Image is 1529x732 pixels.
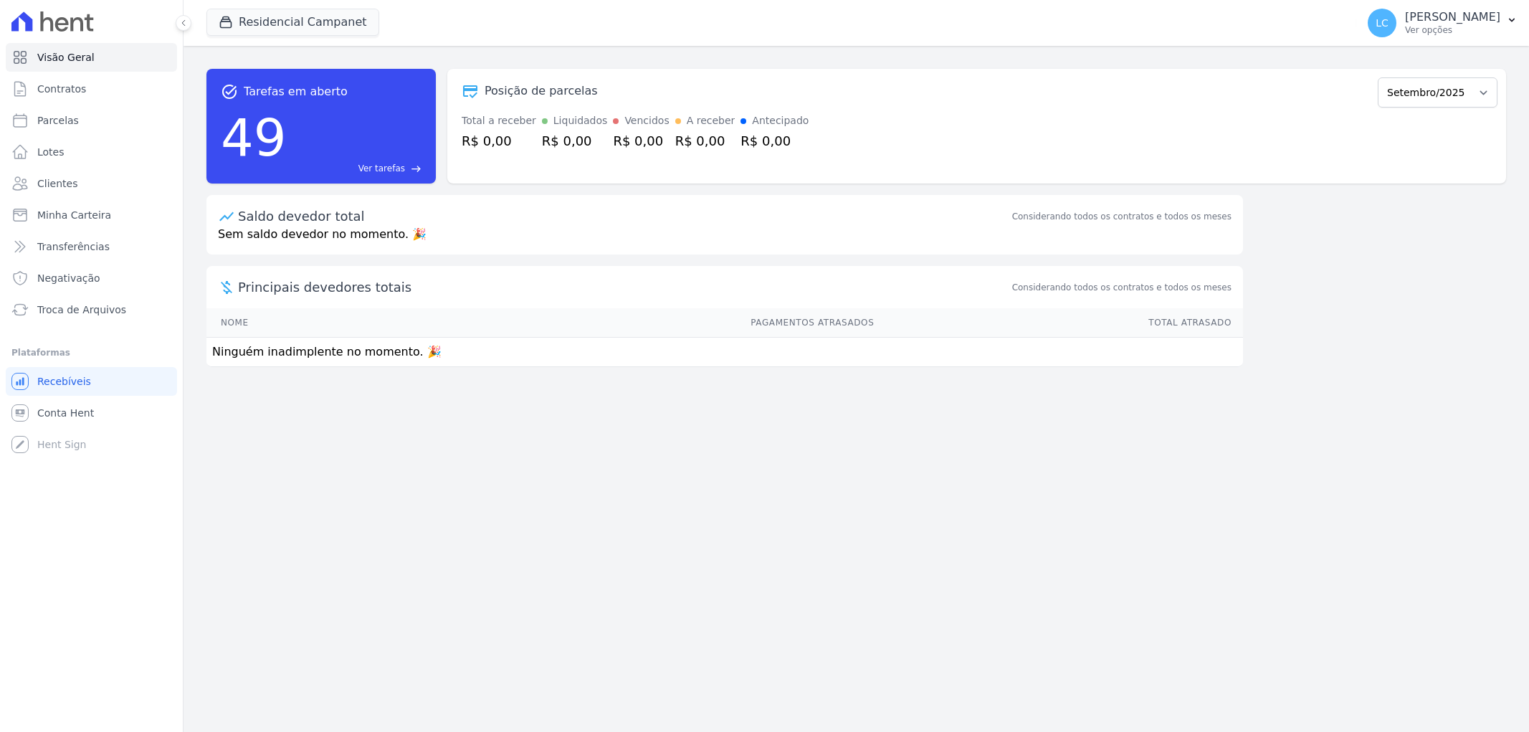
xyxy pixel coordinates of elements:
div: R$ 0,00 [740,131,809,151]
span: Parcelas [37,113,79,128]
div: Saldo devedor total [238,206,1009,226]
a: Troca de Arquivos [6,295,177,324]
td: Ninguém inadimplente no momento. 🎉 [206,338,1243,367]
th: Pagamentos Atrasados [391,308,875,338]
a: Conta Hent [6,399,177,427]
p: Ver opções [1405,24,1500,36]
span: Principais devedores totais [238,277,1009,297]
span: LC [1376,18,1389,28]
div: Considerando todos os contratos e todos os meses [1012,210,1232,223]
th: Nome [206,308,391,338]
div: R$ 0,00 [462,131,536,151]
span: Contratos [37,82,86,96]
span: Negativação [37,271,100,285]
a: Clientes [6,169,177,198]
span: Considerando todos os contratos e todos os meses [1012,281,1232,294]
a: Contratos [6,75,177,103]
th: Total Atrasado [875,308,1243,338]
div: Posição de parcelas [485,82,598,100]
div: R$ 0,00 [613,131,669,151]
div: Antecipado [752,113,809,128]
span: Ver tarefas [358,162,405,175]
span: Clientes [37,176,77,191]
div: Liquidados [553,113,608,128]
div: Plataformas [11,344,171,361]
button: Residencial Campanet [206,9,379,36]
a: Ver tarefas east [292,162,421,175]
span: Lotes [37,145,65,159]
div: A receber [687,113,735,128]
a: Recebíveis [6,367,177,396]
span: Minha Carteira [37,208,111,222]
a: Negativação [6,264,177,293]
span: Troca de Arquivos [37,303,126,317]
a: Lotes [6,138,177,166]
span: Visão Geral [37,50,95,65]
p: [PERSON_NAME] [1405,10,1500,24]
iframe: Intercom live chat [14,683,49,718]
div: Vencidos [624,113,669,128]
div: R$ 0,00 [542,131,608,151]
button: LC [PERSON_NAME] Ver opções [1356,3,1529,43]
a: Transferências [6,232,177,261]
p: Sem saldo devedor no momento. 🎉 [206,226,1243,255]
span: Transferências [37,239,110,254]
a: Minha Carteira [6,201,177,229]
span: task_alt [221,83,238,100]
span: Conta Hent [37,406,94,420]
a: Visão Geral [6,43,177,72]
span: Recebíveis [37,374,91,389]
div: 49 [221,100,287,175]
span: Tarefas em aberto [244,83,348,100]
div: R$ 0,00 [675,131,735,151]
span: east [411,163,421,174]
a: Parcelas [6,106,177,135]
div: Total a receber [462,113,536,128]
